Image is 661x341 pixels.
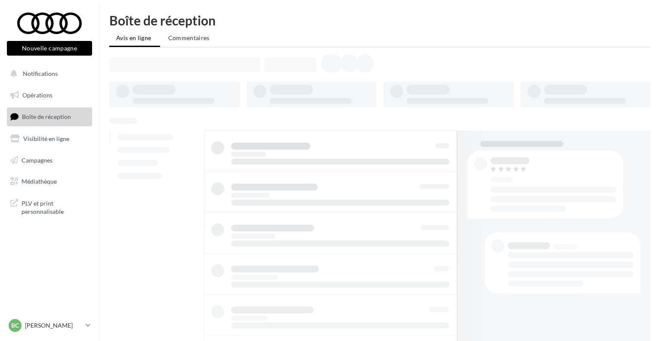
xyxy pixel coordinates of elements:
a: Boîte de réception [5,107,94,126]
span: Visibilité en ligne [23,135,69,142]
a: Campagnes [5,151,94,169]
span: Commentaires [168,34,210,41]
span: Opérations [22,91,53,99]
span: BC [11,321,19,330]
button: Notifications [5,65,90,83]
p: [PERSON_NAME] [25,321,82,330]
span: Notifications [23,70,58,77]
span: Campagnes [22,156,53,163]
button: Nouvelle campagne [7,41,92,56]
span: PLV et print personnalisable [22,197,89,216]
span: Médiathèque [22,178,57,185]
span: Boîte de réception [22,113,71,120]
a: PLV et print personnalisable [5,194,94,219]
div: Boîte de réception [109,14,651,27]
a: Opérations [5,86,94,104]
a: BC [PERSON_NAME] [7,317,92,334]
a: Visibilité en ligne [5,130,94,148]
a: Médiathèque [5,172,94,191]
